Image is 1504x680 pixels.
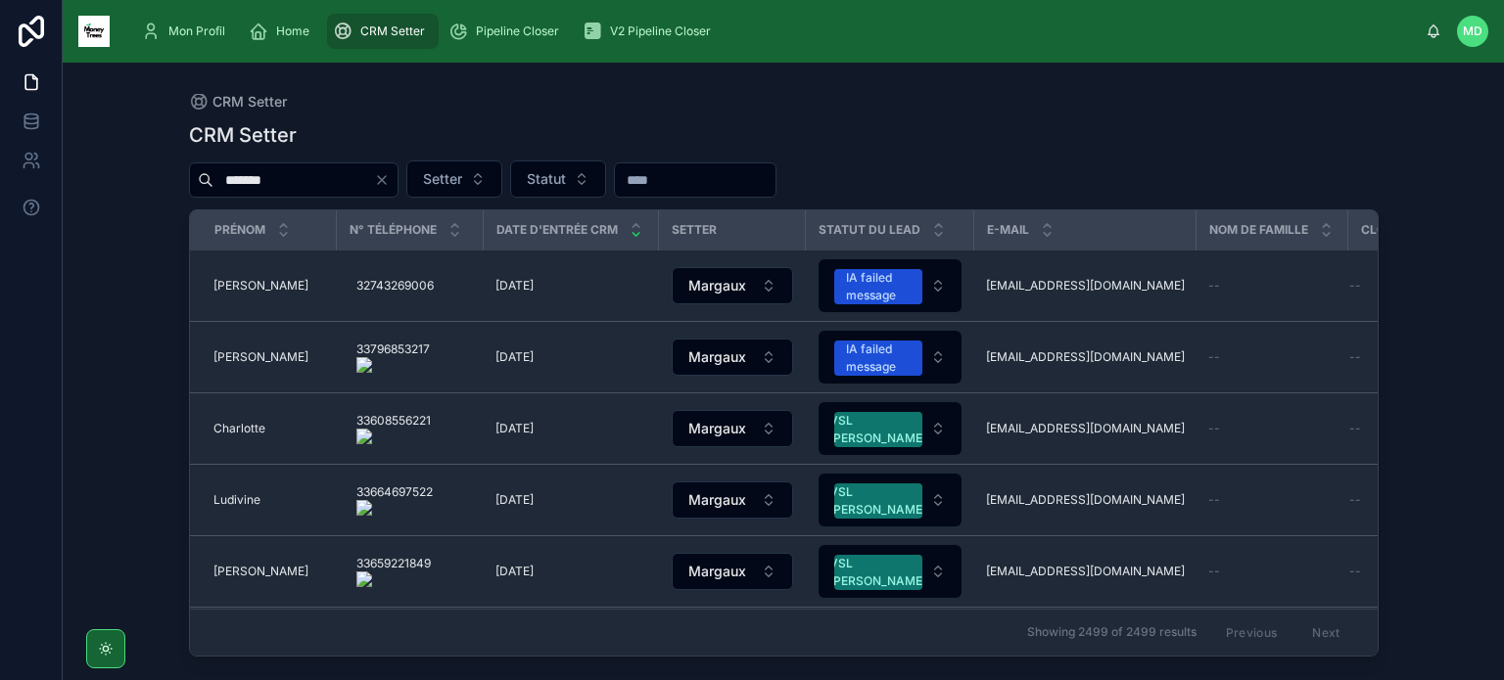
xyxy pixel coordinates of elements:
[846,269,911,304] div: IA failed message
[327,14,439,49] a: CRM Setter
[189,121,297,149] h1: CRM Setter
[818,258,963,313] a: Select Button
[495,278,534,294] span: [DATE]
[1209,222,1308,238] span: Nom de famille
[1349,421,1472,436] a: --
[819,545,962,598] button: Select Button
[1208,492,1220,508] span: --
[1208,349,1337,365] a: --
[1208,421,1337,436] a: --
[349,476,472,523] a: 33664697522
[349,405,472,452] a: 33608556221
[818,401,963,456] a: Select Button
[495,421,647,436] a: [DATE]
[349,548,472,595] a: 33659221849
[986,492,1185,508] a: [EMAIL_ADDRESS][DOMAIN_NAME]
[1349,278,1472,294] a: --
[356,278,434,294] span: 32743269006
[356,500,433,516] img: actions-icon.png
[671,480,794,520] a: Select Button
[672,553,793,590] button: Select Button
[672,222,717,238] span: Setter
[510,160,606,198] button: Select Button
[374,172,398,188] button: Clear
[135,14,239,49] a: Mon Profil
[829,555,926,590] div: VSL [PERSON_NAME]
[213,278,325,294] a: [PERSON_NAME]
[1361,222,1408,238] span: Closer
[688,490,746,510] span: Margaux
[476,23,559,39] span: Pipeline Closer
[356,484,433,499] onoff-telecom-ce-phone-number-wrapper: 33664697522
[829,412,926,447] div: VSL [PERSON_NAME]
[495,349,647,365] a: [DATE]
[1349,564,1472,579] a: --
[987,222,1029,238] span: E-mail
[672,481,793,519] button: Select Button
[671,266,794,305] a: Select Button
[819,222,920,238] span: Statut du lead
[671,552,794,591] a: Select Button
[986,564,1185,579] a: [EMAIL_ADDRESS][DOMAIN_NAME]
[1208,492,1337,508] a: --
[1349,349,1361,365] span: --
[610,23,711,39] span: V2 Pipeline Closer
[1349,349,1472,365] a: --
[350,222,437,238] span: N° Téléphone
[213,564,308,579] span: [PERSON_NAME]
[846,340,911,376] div: IA failed message
[213,421,265,436] span: Charlotte
[213,349,325,365] a: [PERSON_NAME]
[213,492,260,508] span: Ludivine
[672,267,793,304] button: Select Button
[495,564,647,579] a: [DATE]
[1027,625,1197,641] span: Showing 2499 of 2499 results
[818,330,963,385] a: Select Button
[688,276,746,295] span: Margaux
[1208,349,1220,365] span: --
[1463,23,1482,39] span: MD
[495,349,534,365] span: [DATE]
[818,473,963,527] a: Select Button
[986,421,1185,436] a: [EMAIL_ADDRESS][DOMAIN_NAME]
[986,349,1185,365] a: [EMAIL_ADDRESS][DOMAIN_NAME]
[818,544,963,599] a: Select Button
[356,341,430,356] onoff-telecom-ce-phone-number-wrapper: 33796853217
[1208,278,1337,294] a: --
[423,169,462,189] span: Setter
[688,419,746,438] span: Margaux
[496,222,618,238] span: Date d'entrée CRM
[527,169,566,189] span: Statut
[688,562,746,581] span: Margaux
[406,160,502,198] button: Select Button
[1349,564,1361,579] span: --
[214,222,265,238] span: Prénom
[577,14,725,49] a: V2 Pipeline Closer
[125,10,1426,53] div: scrollable content
[819,331,962,384] button: Select Button
[495,564,534,579] span: [DATE]
[356,556,431,570] onoff-telecom-ce-phone-number-wrapper: 33659221849
[356,571,431,587] img: actions-icon.png
[495,278,647,294] a: [DATE]
[1349,278,1361,294] span: --
[1208,564,1220,579] span: --
[78,16,110,47] img: App logo
[1349,492,1472,508] a: --
[688,347,746,367] span: Margaux
[213,492,325,508] a: Ludivine
[672,339,793,376] button: Select Button
[1349,492,1361,508] span: --
[276,23,309,39] span: Home
[986,278,1185,294] a: [EMAIL_ADDRESS][DOMAIN_NAME]
[443,14,573,49] a: Pipeline Closer
[672,410,793,447] button: Select Button
[819,402,962,455] button: Select Button
[213,564,325,579] a: [PERSON_NAME]
[356,413,431,428] onoff-telecom-ce-phone-number-wrapper: 33608556221
[213,421,325,436] a: Charlotte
